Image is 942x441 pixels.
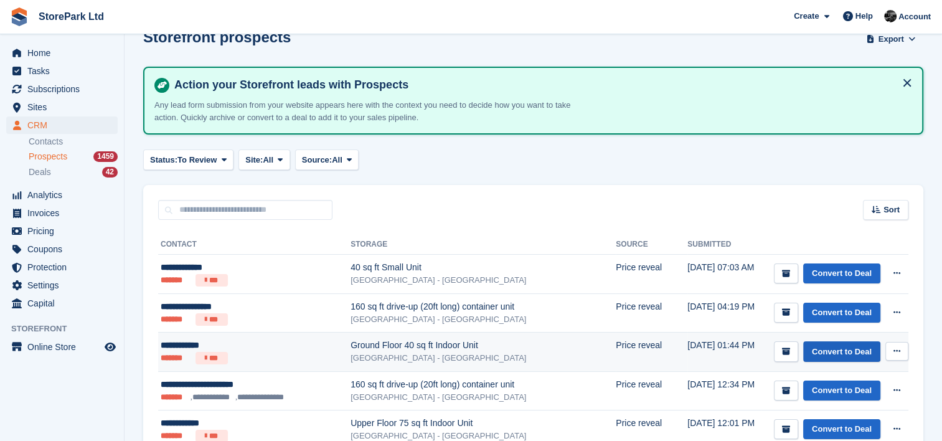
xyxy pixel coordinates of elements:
[27,240,102,258] span: Coupons
[803,341,880,362] a: Convert to Deal
[351,417,616,430] div: Upper Floor 75 sq ft Indoor Unit
[687,333,761,372] td: [DATE] 01:44 PM
[29,151,67,163] span: Prospects
[6,277,118,294] a: menu
[864,29,918,49] button: Export
[687,255,761,294] td: [DATE] 07:03 AM
[616,293,687,333] td: Price reveal
[616,255,687,294] td: Price reveal
[27,338,102,356] span: Online Store
[878,33,904,45] span: Export
[6,204,118,222] a: menu
[351,274,616,287] div: [GEOGRAPHIC_DATA] - [GEOGRAPHIC_DATA]
[351,339,616,352] div: Ground Floor 40 sq ft Indoor Unit
[27,186,102,204] span: Analytics
[803,381,880,401] a: Convert to Deal
[803,303,880,323] a: Convert to Deal
[687,235,761,255] th: Submitted
[6,186,118,204] a: menu
[855,10,873,22] span: Help
[29,166,51,178] span: Deals
[27,295,102,312] span: Capital
[102,167,118,178] div: 42
[27,204,102,222] span: Invoices
[27,80,102,98] span: Subscriptions
[27,98,102,116] span: Sites
[351,313,616,326] div: [GEOGRAPHIC_DATA] - [GEOGRAPHIC_DATA]
[169,78,912,92] h4: Action your Storefront leads with Prospects
[158,235,351,255] th: Contact
[6,80,118,98] a: menu
[351,261,616,274] div: 40 sq ft Small Unit
[27,44,102,62] span: Home
[245,154,263,166] span: Site:
[29,166,118,179] a: Deals 42
[6,258,118,276] a: menu
[351,391,616,404] div: [GEOGRAPHIC_DATA] - [GEOGRAPHIC_DATA]
[884,10,897,22] img: Ryan Mulcahy
[177,154,217,166] span: To Review
[6,295,118,312] a: menu
[6,338,118,356] a: menu
[27,258,102,276] span: Protection
[6,222,118,240] a: menu
[27,222,102,240] span: Pricing
[29,136,118,148] a: Contacts
[27,62,102,80] span: Tasks
[351,235,616,255] th: Storage
[302,154,332,166] span: Source:
[154,99,590,123] p: Any lead form submission from your website appears here with the context you need to decide how y...
[6,98,118,116] a: menu
[616,235,687,255] th: Source
[332,154,342,166] span: All
[351,352,616,364] div: [GEOGRAPHIC_DATA] - [GEOGRAPHIC_DATA]
[143,149,233,170] button: Status: To Review
[6,116,118,134] a: menu
[238,149,290,170] button: Site: All
[616,333,687,372] td: Price reveal
[29,150,118,163] a: Prospects 1459
[150,154,177,166] span: Status:
[10,7,29,26] img: stora-icon-8386f47178a22dfd0bd8f6a31ec36ba5ce8667c1dd55bd0f319d3a0aa187defe.svg
[351,300,616,313] div: 160 sq ft drive-up (20ft long) container unit
[794,10,819,22] span: Create
[263,154,273,166] span: All
[295,149,359,170] button: Source: All
[27,116,102,134] span: CRM
[6,62,118,80] a: menu
[143,29,291,45] h1: Storefront prospects
[687,293,761,333] td: [DATE] 04:19 PM
[351,378,616,391] div: 160 sq ft drive-up (20ft long) container unit
[883,204,900,216] span: Sort
[93,151,118,162] div: 1459
[687,371,761,410] td: [DATE] 12:34 PM
[616,371,687,410] td: Price reveal
[11,323,124,335] span: Storefront
[803,263,880,284] a: Convert to Deal
[27,277,102,294] span: Settings
[103,339,118,354] a: Preview store
[34,6,109,27] a: StorePark Ltd
[6,240,118,258] a: menu
[898,11,931,23] span: Account
[6,44,118,62] a: menu
[803,419,880,440] a: Convert to Deal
